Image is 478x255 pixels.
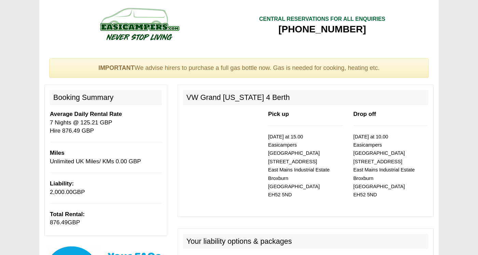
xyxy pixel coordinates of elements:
small: [DATE] at 15.00 Easicampers [GEOGRAPHIC_DATA] [STREET_ADDRESS] East Mains Industrial Estate Broxb... [268,134,329,198]
b: Average Daily Rental Rate [50,111,122,117]
b: Liability: [50,180,74,187]
b: Drop off [353,111,376,117]
h2: VW Grand [US_STATE] 4 Berth [183,90,428,105]
div: CENTRAL RESERVATIONS FOR ALL ENQUIRIES [259,15,385,23]
b: Total Rental: [50,211,85,217]
span: 2,000.00 [50,189,73,195]
span: 876.49 [50,219,68,226]
strong: IMPORTANT [98,64,135,71]
p: 7 Nights @ 125.21 GBP Hire 876.49 GBP [50,110,162,135]
img: campers-checkout-logo.png [74,5,204,43]
b: Miles [50,150,65,156]
b: Pick up [268,111,289,117]
small: [DATE] at 10.00 Easicampers [GEOGRAPHIC_DATA] [STREET_ADDRESS] East Mains Industrial Estate Broxb... [353,134,415,198]
div: We advise hirers to purchase a full gas bottle now. Gas is needed for cooking, heating etc. [49,58,429,78]
h2: Booking Summary [50,90,162,105]
p: GBP [50,210,162,227]
div: [PHONE_NUMBER] [259,23,385,35]
p: GBP [50,180,162,196]
h2: Your liability options & packages [183,234,428,249]
p: Unlimited UK Miles/ KMs 0.00 GBP [50,149,162,166]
